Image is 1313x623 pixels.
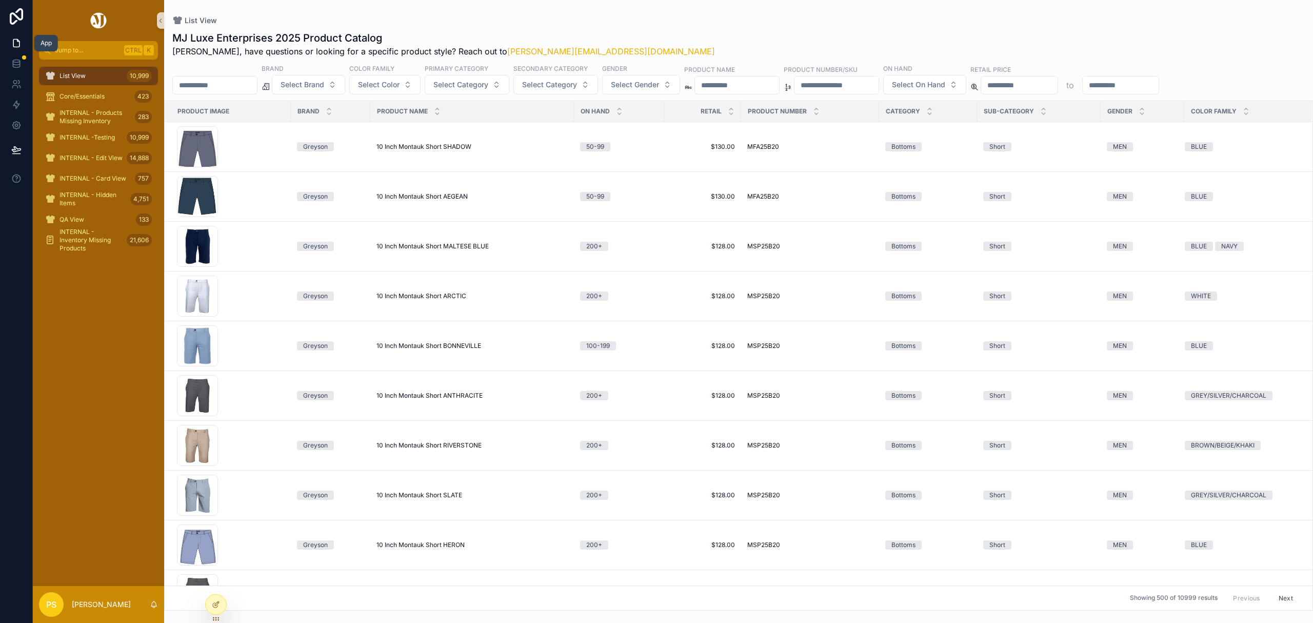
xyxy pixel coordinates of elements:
[1113,341,1127,351] div: MEN
[358,80,400,90] span: Select Color
[1191,242,1207,251] div: BLUE
[1185,242,1299,251] a: BLUENAVY
[1107,242,1178,251] a: MEN
[586,491,602,500] div: 200+
[747,342,873,350] a: MSP25B20
[1191,441,1255,450] div: BROWN/BEIGE/KHAKI
[1191,540,1207,550] div: BLUE
[1185,491,1299,500] a: GREY/SILVER/CHARCOAL
[747,242,873,250] a: MSP25B20
[376,292,466,300] span: 10 Inch Montauk Short ARCTIC
[989,441,1005,450] div: Short
[39,41,158,60] button: Jump to...CtrlK
[885,291,971,301] a: Bottoms
[303,291,328,301] div: Greyson
[1113,291,1127,301] div: MEN
[1113,491,1127,500] div: MEN
[1113,192,1127,201] div: MEN
[989,142,1005,151] div: Short
[586,291,602,301] div: 200+
[522,80,577,90] span: Select Category
[135,172,152,185] div: 757
[1185,540,1299,550] a: BLUE
[670,541,735,549] a: $128.00
[297,441,364,450] a: Greyson
[376,541,465,549] span: 10 Inch Montauk Short HERON
[507,46,715,56] a: [PERSON_NAME][EMAIL_ADDRESS][DOMAIN_NAME]
[891,341,916,351] div: Bottoms
[580,441,658,450] a: 200+
[1185,391,1299,400] a: GREY/SILVER/CHARCOAL
[670,342,735,350] a: $128.00
[1113,142,1127,151] div: MEN
[1185,142,1299,151] a: BLUE
[885,341,971,351] a: Bottoms
[1185,441,1299,450] a: BROWN/BEIGE/KHAKI
[1107,391,1178,400] a: MEN
[130,193,152,205] div: 4,751
[281,80,324,90] span: Select Brand
[586,242,602,251] div: 200+
[1113,242,1127,251] div: MEN
[1107,540,1178,550] a: MEN
[1130,594,1218,602] span: Showing 500 of 10999 results
[297,242,364,251] a: Greyson
[349,75,421,94] button: Select Button
[262,64,284,73] label: Brand
[72,599,131,610] p: [PERSON_NAME]
[983,341,1095,351] a: Short
[59,72,86,80] span: List View
[172,45,715,57] span: [PERSON_NAME], have questions or looking for a specific product style? Reach out to
[883,64,912,73] label: On Hand
[891,142,916,151] div: Bottoms
[891,441,916,450] div: Bottoms
[1191,107,1237,115] span: Color Family
[172,31,715,45] h1: MJ Luxe Enterprises 2025 Product Catalog
[989,341,1005,351] div: Short
[885,491,971,500] a: Bottoms
[891,491,916,500] div: Bottoms
[989,242,1005,251] div: Short
[376,491,568,499] a: 10 Inch Montauk Short SLATE
[1066,79,1074,91] p: to
[376,143,471,151] span: 10 Inch Montauk Short SHADOW
[376,242,489,250] span: 10 Inch Montauk Short MALTESE BLUE
[1113,441,1127,450] div: MEN
[89,12,108,29] img: App logo
[983,142,1095,151] a: Short
[1191,341,1207,351] div: BLUE
[983,192,1095,201] a: Short
[747,143,779,151] span: MFA25B20
[59,92,105,101] span: Core/Essentials
[891,540,916,550] div: Bottoms
[145,46,153,54] span: K
[376,192,568,201] a: 10 Inch Montauk Short AEGEAN
[297,291,364,301] a: Greyson
[580,341,658,351] a: 100-199
[172,15,217,26] a: List View
[39,108,158,126] a: INTERNAL - Products Missing Inventory283
[297,341,364,351] a: Greyson
[1185,341,1299,351] a: BLUE
[1191,391,1266,400] div: GREY/SILVER/CHARCOAL
[670,392,735,400] a: $128.00
[748,107,807,115] span: Product Number
[376,192,468,201] span: 10 Inch Montauk Short AEGEAN
[580,142,658,151] a: 50-99
[747,392,873,400] a: MSP25B20
[303,391,328,400] div: Greyson
[134,90,152,103] div: 423
[39,67,158,85] a: List View10,999
[892,80,945,90] span: Select On Hand
[303,192,328,201] div: Greyson
[983,540,1095,550] a: Short
[124,45,143,55] span: Ctrl
[747,441,780,450] span: MSP25B20
[670,491,735,499] span: $128.00
[177,107,229,115] span: Product Image
[885,441,971,450] a: Bottoms
[747,491,873,499] a: MSP25B20
[1113,391,1127,400] div: MEN
[586,142,604,151] div: 50-99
